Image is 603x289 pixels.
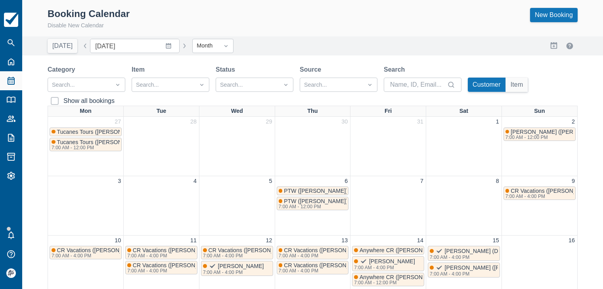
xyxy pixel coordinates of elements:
a: 12 [264,236,274,245]
a: 28 [189,118,198,126]
span: CR Vacations ([PERSON_NAME]) [209,247,294,253]
span: Dropdown icon [366,81,374,89]
a: 15 [491,236,501,245]
a: 9 [570,177,576,186]
div: 7:00 AM - 4:00 PM [127,253,216,258]
button: Customer [468,78,505,92]
a: CR Vacations ([PERSON_NAME])7:00 AM - 4:00 PM [503,186,576,200]
a: CR Vacations ([PERSON_NAME])7:00 AM - 4:00 PM [277,246,349,259]
a: [PERSON_NAME] ([PERSON_NAME]) [PERSON_NAME]7:00 AM - 12:00 PM [503,127,576,141]
img: avatar [6,268,16,278]
span: CR Vacations ([PERSON_NAME]) [284,262,369,268]
label: Search [384,65,408,74]
a: Anywhere CR ([PERSON_NAME]) [352,246,424,255]
a: CR Vacations ([PERSON_NAME])7:00 AM - 4:00 PM [125,261,197,274]
div: 7:00 AM - 4:00 PM [203,253,292,258]
div: 7:00 AM - 12:00 PM [279,204,346,209]
a: Sat [458,106,470,116]
div: 7:00 AM - 4:00 PM [354,265,413,270]
div: 7:00 AM - 12:00 PM [52,145,195,150]
input: Name, ID, Email... [390,78,446,92]
label: Source [300,65,324,74]
a: 11 [189,236,198,245]
button: [DATE] [48,39,77,53]
a: 8 [494,177,501,186]
div: 7:00 AM - 4:00 PM [279,268,368,273]
span: Dropdown icon [198,81,206,89]
a: 29 [264,118,274,126]
a: 27 [113,118,123,126]
div: 7:00 AM - 4:00 PM [505,194,594,199]
span: [PERSON_NAME] [218,263,264,269]
a: PTW ([PERSON_NAME])7:00 AM - 12:00 PM [277,197,349,210]
span: [PERSON_NAME] [369,258,415,264]
span: CR Vacations ([PERSON_NAME]) [511,188,596,194]
label: Category [48,65,78,74]
a: 5 [268,177,274,186]
span: PTW ([PERSON_NAME]) [284,198,348,204]
a: [PERSON_NAME]7:00 AM - 4:00 PM [201,261,273,276]
span: Anywhere CR ([PERSON_NAME]) [360,274,446,280]
span: [PERSON_NAME] (Dorado Derby) [445,248,531,254]
span: PTW ([PERSON_NAME]) [284,188,348,194]
a: [PERSON_NAME]7:00 AM - 4:00 PM [352,256,424,271]
span: Dropdown icon [222,42,230,50]
label: Item [132,65,148,74]
div: 7:00 AM - 4:00 PM [279,253,368,258]
span: Tucanes Tours ([PERSON_NAME] y [PERSON_NAME]) [57,139,197,145]
span: [PERSON_NAME] ([PERSON_NAME]) [445,264,542,271]
button: Item [506,78,528,92]
div: 7:00 AM - 4:00 PM [127,268,216,273]
a: 31 [415,118,425,126]
span: Anywhere CR ([PERSON_NAME]) [360,247,446,253]
a: CR Vacations ([PERSON_NAME])7:00 AM - 4:00 PM [201,246,273,259]
a: 6 [343,177,349,186]
a: 3 [116,177,123,186]
a: CR Vacations ([PERSON_NAME])7:00 AM - 4:00 PM [50,246,122,259]
div: Booking Calendar [48,8,130,20]
a: PTW ([PERSON_NAME]) [277,186,349,195]
a: 1 [494,118,501,126]
span: Dropdown icon [282,81,290,89]
a: CR Vacations ([PERSON_NAME])7:00 AM - 4:00 PM [277,261,349,274]
a: Wed [230,106,245,116]
a: New Booking [530,8,578,22]
a: Thu [306,106,319,116]
a: [PERSON_NAME] ([PERSON_NAME])7:00 AM - 4:00 PM [428,262,500,278]
a: Tucanes Tours ([PERSON_NAME] y [PERSON_NAME]) [50,127,122,136]
div: 7:00 AM - 4:00 PM [52,253,140,258]
a: CR Vacations ([PERSON_NAME])7:00 AM - 4:00 PM [125,246,197,259]
div: 7:00 AM - 4:00 PM [203,270,262,275]
span: CR Vacations ([PERSON_NAME]) [133,247,218,253]
span: Dropdown icon [114,81,122,89]
div: Month [197,42,215,50]
a: 13 [340,236,349,245]
span: CR Vacations ([PERSON_NAME]) [133,262,218,268]
a: Tucanes Tours ([PERSON_NAME] y [PERSON_NAME])7:00 AM - 12:00 PM [50,138,122,151]
input: Date [90,39,180,53]
div: 7:00 AM - 4:00 PM [430,272,540,276]
span: CR Vacations ([PERSON_NAME]) [57,247,142,253]
a: Fri [383,106,393,116]
span: CR Vacations ([PERSON_NAME]) [284,247,369,253]
a: 10 [113,236,123,245]
a: 16 [567,236,576,245]
div: Show all bookings [63,97,115,105]
a: Tue [155,106,168,116]
a: Mon [78,106,93,116]
a: 7 [419,177,425,186]
button: Disable New Calendar [48,21,104,30]
a: Sun [532,106,546,116]
div: 7:00 AM - 12:00 PM [354,280,444,285]
span: Tucanes Tours ([PERSON_NAME] y [PERSON_NAME]) [57,129,197,135]
a: 2 [570,118,576,126]
div: 7:00 AM - 4:00 PM [430,255,529,260]
a: Anywhere CR ([PERSON_NAME])7:00 AM - 12:00 PM [352,273,424,286]
a: 4 [192,177,198,186]
a: [PERSON_NAME] (Dorado Derby)7:00 AM - 4:00 PM [428,246,500,261]
label: Status [216,65,238,74]
a: 30 [340,118,349,126]
a: 14 [415,236,425,245]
